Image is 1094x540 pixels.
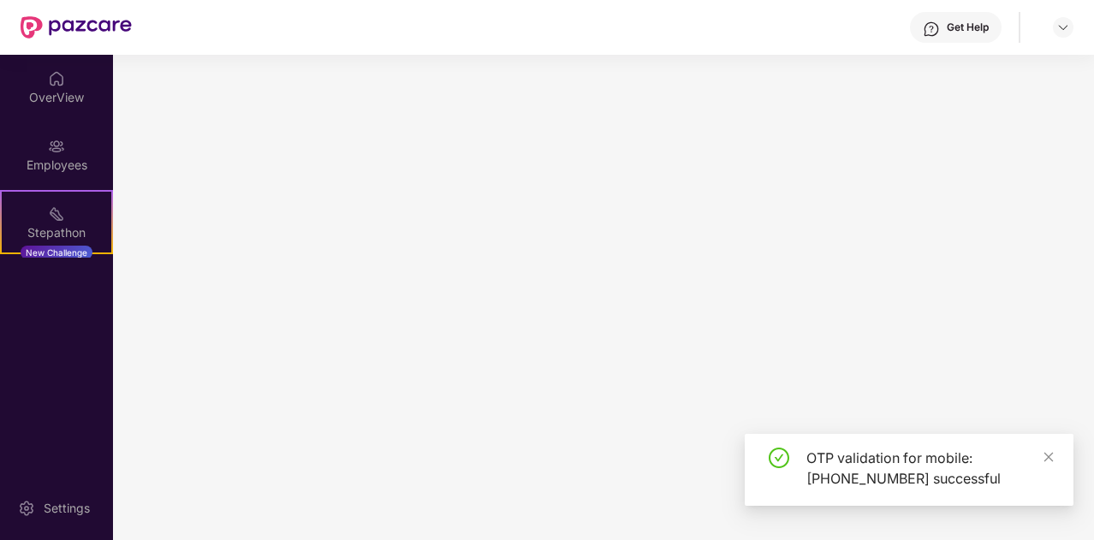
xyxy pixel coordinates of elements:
[923,21,940,38] img: svg+xml;base64,PHN2ZyBpZD0iSGVscC0zMngzMiIgeG1sbnM9Imh0dHA6Ly93d3cudzMub3JnLzIwMDAvc3ZnIiB3aWR0aD...
[48,205,65,223] img: svg+xml;base64,PHN2ZyB4bWxucz0iaHR0cDovL3d3dy53My5vcmcvMjAwMC9zdmciIHdpZHRoPSIyMSIgaGVpZ2h0PSIyMC...
[1043,451,1055,463] span: close
[39,500,95,517] div: Settings
[2,224,111,241] div: Stepathon
[18,500,35,517] img: svg+xml;base64,PHN2ZyBpZD0iU2V0dGluZy0yMHgyMCIgeG1sbnM9Imh0dHA6Ly93d3cudzMub3JnLzIwMDAvc3ZnIiB3aW...
[1056,21,1070,34] img: svg+xml;base64,PHN2ZyBpZD0iRHJvcGRvd24tMzJ4MzIiIHhtbG5zPSJodHRwOi8vd3d3LnczLm9yZy8yMDAwL3N2ZyIgd2...
[21,246,92,259] div: New Challenge
[48,138,65,155] img: svg+xml;base64,PHN2ZyBpZD0iRW1wbG95ZWVzIiB4bWxucz0iaHR0cDovL3d3dy53My5vcmcvMjAwMC9zdmciIHdpZHRoPS...
[947,21,989,34] div: Get Help
[21,16,132,39] img: New Pazcare Logo
[769,448,789,468] span: check-circle
[806,448,1053,489] div: OTP validation for mobile: [PHONE_NUMBER] successful
[48,70,65,87] img: svg+xml;base64,PHN2ZyBpZD0iSG9tZSIgeG1sbnM9Imh0dHA6Ly93d3cudzMub3JnLzIwMDAvc3ZnIiB3aWR0aD0iMjAiIG...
